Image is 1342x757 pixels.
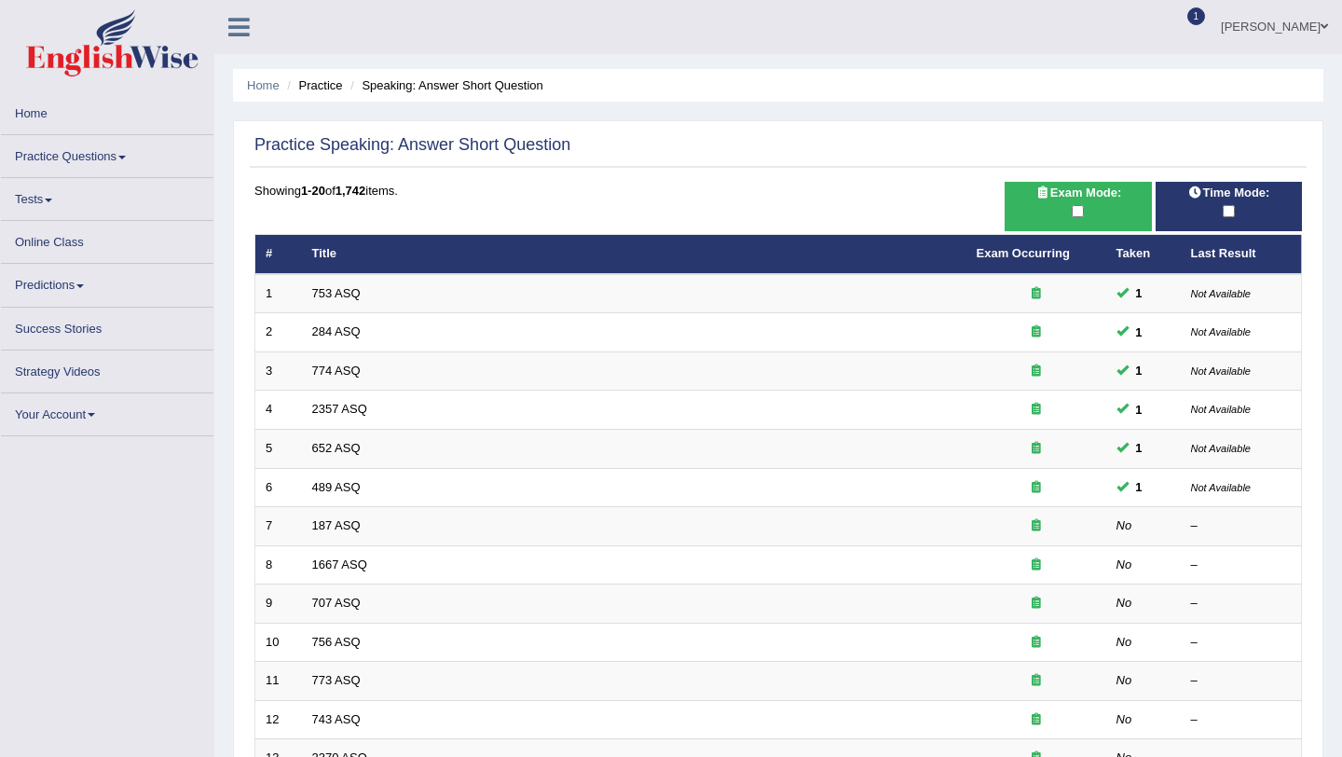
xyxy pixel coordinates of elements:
[302,235,966,274] th: Title
[977,517,1096,535] div: Exam occurring question
[977,672,1096,690] div: Exam occurring question
[1106,235,1181,274] th: Taken
[1028,183,1129,202] span: Exam Mode:
[312,557,367,571] a: 1667 ASQ
[1,135,213,172] a: Practice Questions
[977,634,1096,652] div: Exam occurring question
[1116,557,1132,571] em: No
[977,595,1096,612] div: Exam occurring question
[312,712,361,726] a: 743 ASQ
[1,393,213,430] a: Your Account
[1,351,213,387] a: Strategy Videos
[977,401,1096,419] div: Exam occurring question
[312,402,367,416] a: 2357 ASQ
[1191,482,1251,493] small: Not Available
[312,286,361,300] a: 753 ASQ
[254,136,570,155] h2: Practice Speaking: Answer Short Question
[255,391,302,430] td: 4
[1129,400,1150,420] span: You can still take this question
[1191,365,1251,377] small: Not Available
[977,323,1096,341] div: Exam occurring question
[312,518,361,532] a: 187 ASQ
[1191,326,1251,337] small: Not Available
[312,596,361,610] a: 707 ASQ
[1,308,213,344] a: Success Stories
[1116,712,1132,726] em: No
[255,700,302,739] td: 12
[977,363,1096,380] div: Exam occurring question
[1129,361,1150,380] span: You can still take this question
[1129,438,1150,458] span: You can still take this question
[247,78,280,92] a: Home
[255,623,302,662] td: 10
[1,92,213,129] a: Home
[1,264,213,300] a: Predictions
[1191,443,1251,454] small: Not Available
[1180,183,1277,202] span: Time Mode:
[1181,235,1302,274] th: Last Result
[255,585,302,624] td: 9
[977,246,1070,260] a: Exam Occurring
[1005,182,1151,231] div: Show exams occurring in exams
[255,662,302,701] td: 11
[346,76,543,94] li: Speaking: Answer Short Question
[1191,404,1251,415] small: Not Available
[1191,672,1292,690] div: –
[1,221,213,257] a: Online Class
[1191,634,1292,652] div: –
[301,184,325,198] b: 1-20
[255,235,302,274] th: #
[255,351,302,391] td: 3
[977,557,1096,574] div: Exam occurring question
[977,711,1096,729] div: Exam occurring question
[1187,7,1206,25] span: 1
[255,468,302,507] td: 6
[312,673,361,687] a: 773 ASQ
[312,324,361,338] a: 284 ASQ
[1129,283,1150,303] span: You can still take this question
[312,441,361,455] a: 652 ASQ
[255,507,302,546] td: 7
[255,545,302,585] td: 8
[1191,711,1292,729] div: –
[1116,673,1132,687] em: No
[1129,477,1150,497] span: You can still take this question
[335,184,366,198] b: 1,742
[312,364,361,378] a: 774 ASQ
[1191,288,1251,299] small: Not Available
[1116,518,1132,532] em: No
[312,635,361,649] a: 756 ASQ
[255,313,302,352] td: 2
[1191,595,1292,612] div: –
[254,182,1302,200] div: Showing of items.
[1191,517,1292,535] div: –
[977,285,1096,303] div: Exam occurring question
[1,178,213,214] a: Tests
[977,440,1096,458] div: Exam occurring question
[1191,557,1292,574] div: –
[1129,323,1150,342] span: You can still take this question
[255,429,302,468] td: 5
[1116,635,1132,649] em: No
[977,479,1096,497] div: Exam occurring question
[312,480,361,494] a: 489 ASQ
[255,274,302,313] td: 1
[282,76,342,94] li: Practice
[1116,596,1132,610] em: No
